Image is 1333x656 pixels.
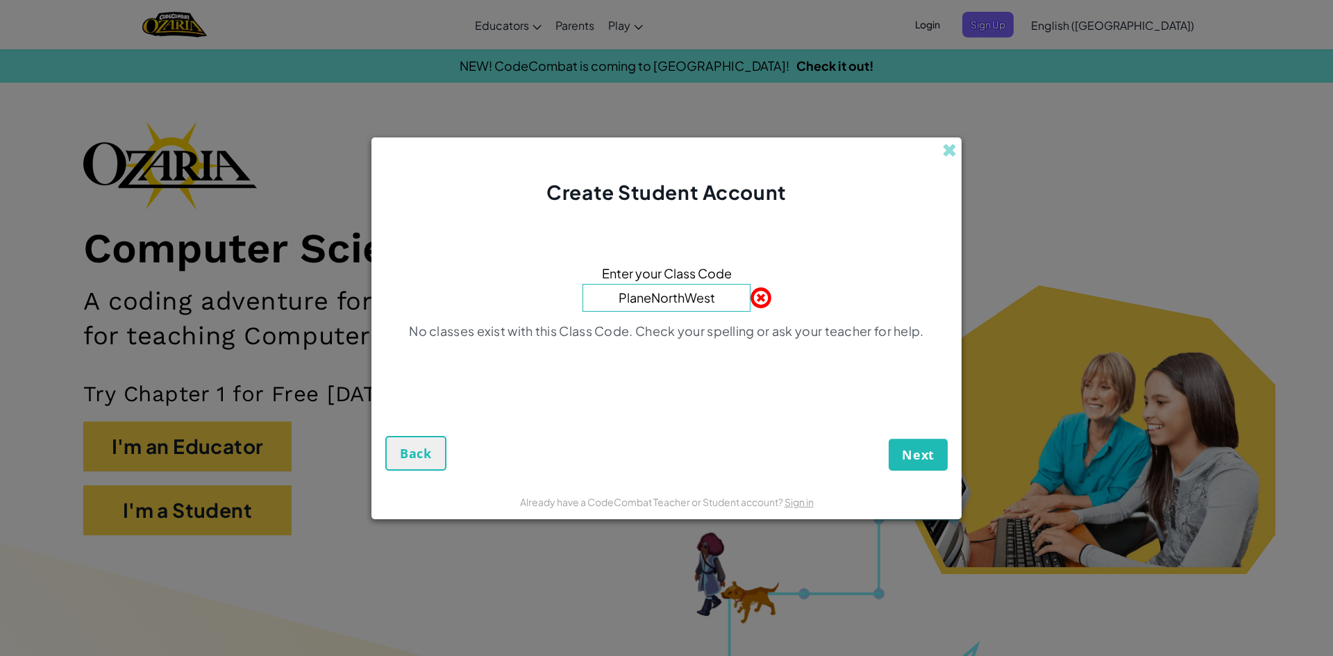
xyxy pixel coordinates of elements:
[602,263,732,283] span: Enter your Class Code
[409,323,923,339] p: No classes exist with this Class Code. Check your spelling or ask your teacher for help.
[902,446,934,463] span: Next
[785,496,814,508] a: Sign in
[889,439,948,471] button: Next
[385,436,446,471] button: Back
[546,180,786,204] span: Create Student Account
[520,496,785,508] span: Already have a CodeCombat Teacher or Student account?
[400,445,432,462] span: Back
